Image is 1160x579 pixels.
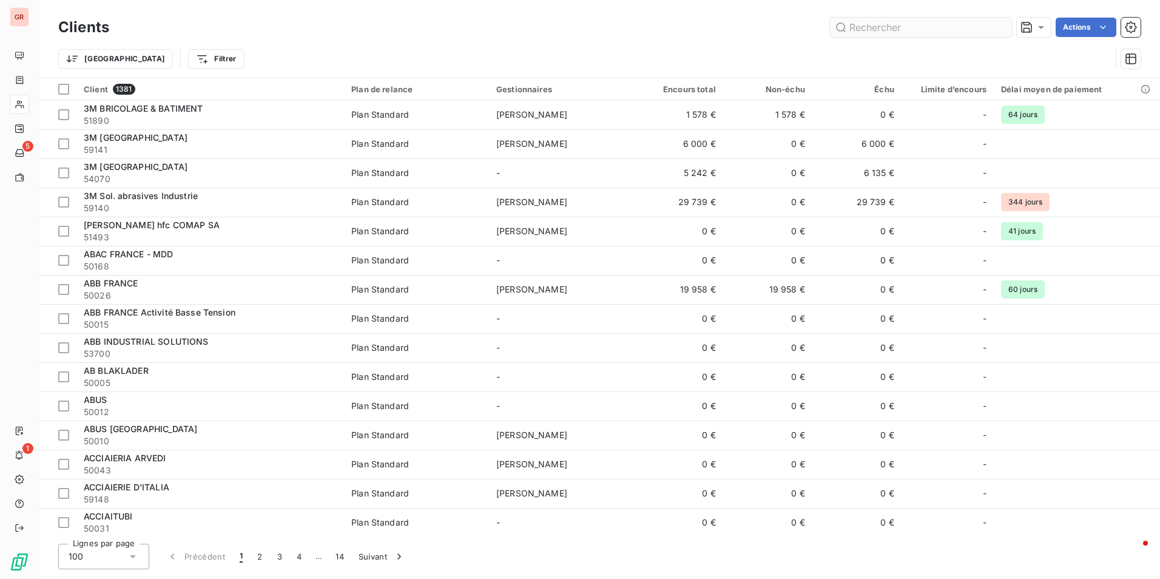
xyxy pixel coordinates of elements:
td: 0 € [812,362,902,391]
button: Précédent [159,544,232,569]
div: GR [10,7,29,27]
span: 50005 [84,377,337,389]
div: Plan Standard [351,487,409,499]
td: 0 € [812,217,902,246]
td: 29 739 € [634,188,723,217]
span: [PERSON_NAME] [496,197,567,207]
td: 0 € [723,508,812,537]
div: Plan de relance [351,84,482,94]
button: 4 [289,544,309,569]
div: Gestionnaires [496,84,627,94]
span: [PERSON_NAME] [496,226,567,236]
div: Plan Standard [351,429,409,441]
span: [PERSON_NAME] [496,284,567,294]
span: 50043 [84,464,337,476]
div: Plan Standard [351,283,409,296]
span: 59140 [84,202,337,214]
td: 0 € [634,333,723,362]
div: Plan Standard [351,138,409,150]
span: - [983,196,986,208]
span: 1 [22,443,33,454]
button: Filtrer [188,49,244,69]
td: 0 € [812,275,902,304]
div: Limite d’encours [909,84,986,94]
span: 3M [GEOGRAPHIC_DATA] [84,161,187,172]
span: - [983,313,986,325]
span: - [983,254,986,266]
button: Suivant [351,544,413,569]
td: 29 739 € [812,188,902,217]
td: 0 € [634,479,723,508]
span: 5 [22,141,33,152]
button: Actions [1056,18,1116,37]
span: ACCIAITUBI [84,511,133,521]
td: 0 € [812,421,902,450]
span: 3M Sol. abrasives Industrie [84,191,198,201]
span: - [496,255,500,265]
span: - [496,342,500,353]
span: 59141 [84,144,337,156]
iframe: Intercom live chat [1119,538,1148,567]
div: Non-échu [730,84,805,94]
span: 51493 [84,231,337,243]
td: 0 € [634,450,723,479]
div: Encours total [641,84,716,94]
td: 6 000 € [634,129,723,158]
span: - [496,313,500,323]
span: - [983,167,986,179]
span: 60 jours [1001,280,1045,299]
td: 0 € [723,362,812,391]
td: 0 € [812,479,902,508]
span: 50026 [84,289,337,302]
td: 0 € [723,158,812,188]
td: 0 € [634,246,723,275]
td: 0 € [723,246,812,275]
span: 50012 [84,406,337,418]
button: 2 [250,544,269,569]
span: 100 [69,550,83,563]
div: Plan Standard [351,225,409,237]
td: 0 € [723,450,812,479]
div: Plan Standard [351,342,409,354]
span: - [983,138,986,150]
span: 51890 [84,115,337,127]
td: 0 € [634,362,723,391]
td: 0 € [812,391,902,421]
td: 0 € [723,421,812,450]
span: - [983,225,986,237]
span: ABB INDUSTRIAL SOLUTIONS [84,336,209,347]
td: 0 € [723,188,812,217]
span: - [983,429,986,441]
span: 54070 [84,173,337,185]
span: 50168 [84,260,337,273]
span: ABB FRANCE Activité Basse Tension [84,307,235,317]
div: Échu [820,84,894,94]
td: 1 578 € [634,100,723,129]
span: ACCIAIERIA ARVEDI [84,453,166,463]
span: - [983,487,986,499]
div: Délai moyen de paiement [1001,84,1153,94]
td: 0 € [634,217,723,246]
td: 0 € [812,508,902,537]
td: 0 € [723,333,812,362]
button: 14 [328,544,351,569]
div: Plan Standard [351,458,409,470]
td: 6 000 € [812,129,902,158]
span: Client [84,84,108,94]
td: 0 € [812,246,902,275]
span: [PERSON_NAME] hfc COMAP SA [84,220,220,230]
td: 19 958 € [634,275,723,304]
td: 5 242 € [634,158,723,188]
div: Plan Standard [351,167,409,179]
span: 3M [GEOGRAPHIC_DATA] [84,132,187,143]
span: - [983,342,986,354]
td: 0 € [812,304,902,333]
span: 64 jours [1001,106,1045,124]
span: ACCIAIERIE D'ITALIA [84,482,169,492]
span: - [496,401,500,411]
span: 344 jours [1001,193,1050,211]
span: - [983,458,986,470]
span: [PERSON_NAME] [496,459,567,469]
td: 0 € [723,217,812,246]
span: 53700 [84,348,337,360]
